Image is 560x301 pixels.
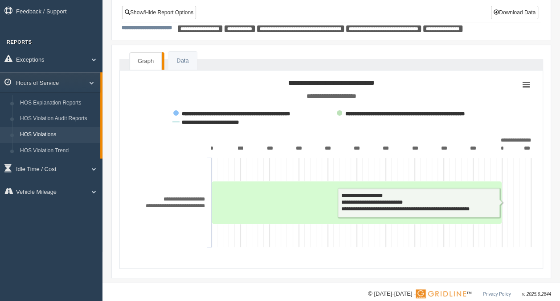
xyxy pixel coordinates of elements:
[16,95,100,111] a: HOS Explanation Reports
[16,143,100,159] a: HOS Violation Trend
[122,6,196,19] a: Show/Hide Report Options
[130,52,162,70] a: Graph
[16,127,100,143] a: HOS Violations
[368,289,551,299] div: © [DATE]-[DATE] - ™
[416,289,466,298] img: Gridline
[168,52,196,70] a: Data
[16,111,100,127] a: HOS Violation Audit Reports
[522,292,551,297] span: v. 2025.6.2844
[483,292,511,297] a: Privacy Policy
[491,6,538,19] button: Download Data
